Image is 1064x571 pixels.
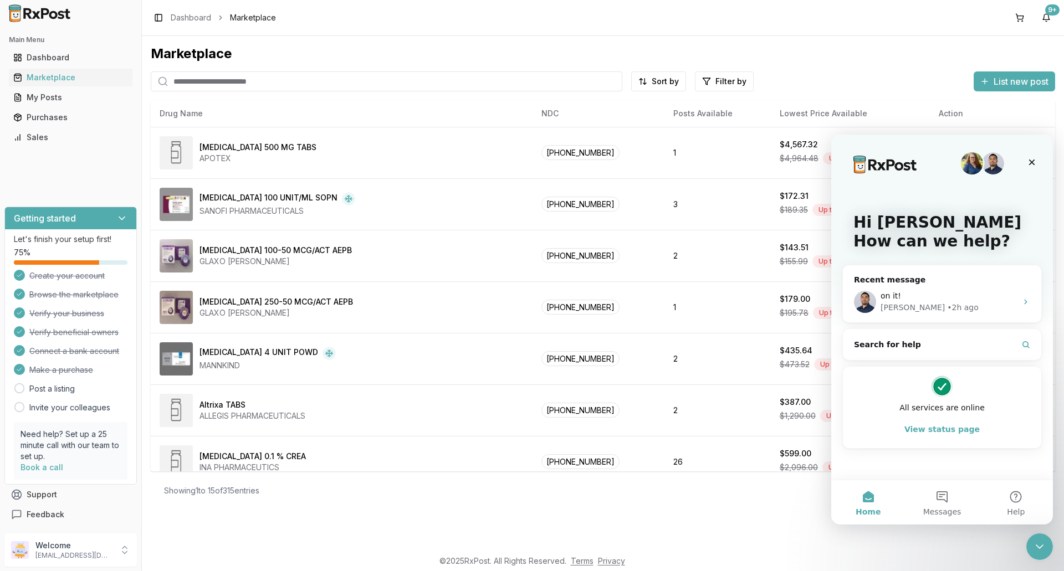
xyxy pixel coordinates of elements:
[1037,9,1055,27] button: 9+
[29,346,119,357] span: Connect a bank account
[780,345,812,356] div: $435.64
[4,505,137,524] button: Feedback
[571,556,594,565] a: Terms
[780,242,809,253] div: $143.51
[780,191,809,202] div: $172.31
[199,245,352,256] div: [MEDICAL_DATA] 100-50 MCG/ACT AEPB
[664,100,770,127] th: Posts Available
[14,212,76,225] h3: Getting started
[21,462,63,472] a: Book a call
[14,247,30,258] span: 75 %
[29,270,105,281] span: Create your account
[230,12,276,23] span: Marketplace
[199,462,306,473] div: INA PHARMACEUTICS
[780,359,810,370] span: $473.52
[541,454,620,469] span: [PHONE_NUMBER]
[151,45,1055,63] div: Marketplace
[4,485,137,505] button: Support
[1026,533,1053,560] iframe: Intercom live chat
[930,100,1055,127] th: Action
[11,541,29,559] img: User avatar
[664,436,770,487] td: 26
[9,48,132,68] a: Dashboard
[812,255,865,268] div: Up to 8 % off
[664,384,770,436] td: 2
[820,410,877,422] div: Up to 70 % off
[1045,4,1060,16] div: 9+
[4,69,137,86] button: Marketplace
[27,509,64,520] span: Feedback
[771,100,930,127] th: Lowest Price Available
[164,485,259,496] div: Showing 1 to 15 of 315 entries
[541,403,620,418] span: [PHONE_NUMBER]
[533,100,664,127] th: NDC
[664,127,770,178] td: 1
[823,152,876,164] div: Up to 8 % off
[4,128,137,146] button: Sales
[199,256,352,267] div: GLAXO [PERSON_NAME]
[13,112,128,123] div: Purchases
[199,296,353,307] div: [MEDICAL_DATA] 250-50 MCG/ACT AEPB
[160,291,193,324] img: Advair Diskus 250-50 MCG/ACT AEPB
[780,397,811,408] div: $387.00
[35,540,112,551] p: Welcome
[9,35,132,44] h2: Main Menu
[29,383,75,394] a: Post a listing
[4,49,137,66] button: Dashboard
[29,364,93,375] span: Make a purchase
[541,248,620,263] span: [PHONE_NUMBER]
[812,204,865,216] div: Up to 9 % off
[13,72,128,83] div: Marketplace
[9,68,132,88] a: Marketplace
[29,289,119,300] span: Browse the marketplace
[664,333,770,384] td: 2
[541,300,620,315] span: [PHONE_NUMBER]
[813,307,866,319] div: Up to 9 % off
[780,307,809,318] span: $195.78
[631,71,686,91] button: Sort by
[199,205,355,217] div: SANOFI PHARMACEUTICALS
[831,135,1053,524] iframe: Intercom live chat
[541,145,620,160] span: [PHONE_NUMBER]
[994,75,1048,88] span: List new post
[199,451,306,462] div: [MEDICAL_DATA] 0.1 % CREA
[151,100,533,127] th: Drug Name
[974,77,1055,88] a: List new post
[598,556,625,565] a: Privacy
[160,188,193,221] img: Admelog SoloStar 100 UNIT/ML SOPN
[780,256,808,267] span: $155.99
[160,394,193,427] img: Altrixa TABS
[695,71,754,91] button: Filter by
[715,76,746,87] span: Filter by
[199,360,336,371] div: MANNKIND
[974,71,1055,91] button: List new post
[780,294,810,305] div: $179.00
[199,307,353,318] div: GLAXO [PERSON_NAME]
[780,204,808,215] span: $189.35
[664,178,770,230] td: 3
[822,461,878,474] div: Up to 71 % off
[541,351,620,366] span: [PHONE_NUMBER]
[29,308,104,319] span: Verify your business
[780,448,811,459] div: $599.00
[9,88,132,107] a: My Posts
[199,192,337,205] div: [MEDICAL_DATA] 100 UNIT/ML SOPN
[780,410,816,421] span: $1,290.00
[160,239,193,272] img: Advair Diskus 100-50 MCG/ACT AEPB
[4,4,75,22] img: RxPost Logo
